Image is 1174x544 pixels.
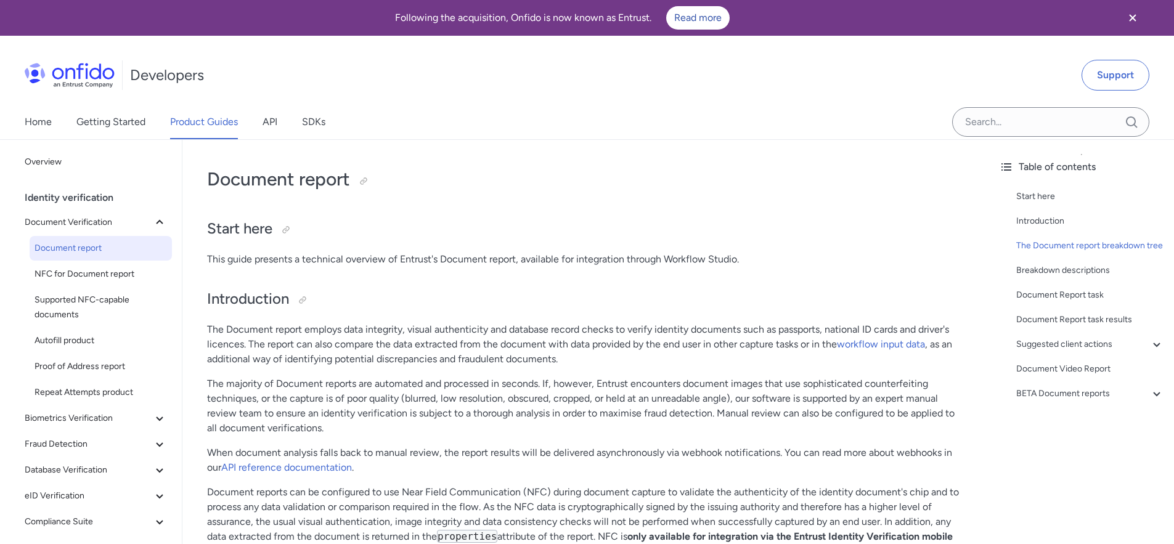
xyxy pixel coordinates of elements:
a: Document Report task results [1016,312,1164,327]
span: Biometrics Verification [25,411,152,426]
a: Supported NFC-capable documents [30,288,172,327]
span: Supported NFC-capable documents [35,293,167,322]
a: Repeat Attempts product [30,380,172,405]
button: Database Verification [20,458,172,482]
a: Home [25,105,52,139]
h1: Developers [130,65,204,85]
span: Compliance Suite [25,514,152,529]
a: Read more [666,6,730,30]
p: The majority of Document reports are automated and processed in seconds. If, however, Entrust enc... [207,376,964,436]
button: Close banner [1110,2,1156,33]
a: Autofill product [30,328,172,353]
a: Overview [20,150,172,174]
div: Identity verification [25,185,177,210]
a: BETA Document reports [1016,386,1164,401]
p: When document analysis falls back to manual review, the report results will be delivered asynchro... [207,445,964,475]
span: Fraud Detection [25,437,152,452]
a: Document Report task [1016,288,1164,302]
a: Breakdown descriptions [1016,263,1164,278]
a: API reference documentation [221,461,352,473]
span: NFC for Document report [35,267,167,282]
button: Document Verification [20,210,172,235]
span: Document Verification [25,215,152,230]
p: This guide presents a technical overview of Entrust's Document report, available for integration ... [207,252,964,267]
a: Document report [30,236,172,261]
button: eID Verification [20,484,172,508]
a: Introduction [1016,214,1164,229]
span: eID Verification [25,489,152,503]
button: Fraud Detection [20,432,172,457]
span: Repeat Attempts product [35,385,167,400]
a: Product Guides [170,105,238,139]
a: workflow input data [837,338,925,350]
a: Start here [1016,189,1164,204]
span: Proof of Address report [35,359,167,374]
span: Document report [35,241,167,256]
a: Getting Started [76,105,145,139]
span: Overview [25,155,167,169]
input: Onfido search input field [952,107,1149,137]
svg: Close banner [1125,10,1140,25]
code: properties [437,530,497,543]
a: Proof of Address report [30,354,172,379]
h2: Start here [207,219,964,240]
span: Autofill product [35,333,167,348]
p: The Document report employs data integrity, visual authenticity and database record checks to ver... [207,322,964,367]
a: API [263,105,277,139]
a: SDKs [302,105,325,139]
a: The Document report breakdown tree [1016,238,1164,253]
span: Database Verification [25,463,152,477]
div: Table of contents [999,160,1164,174]
button: Compliance Suite [20,509,172,534]
h1: Document report [207,167,964,192]
a: NFC for Document report [30,262,172,286]
a: Suggested client actions [1016,337,1164,352]
h2: Introduction [207,289,964,310]
a: Document Video Report [1016,362,1164,376]
div: Following the acquisition, Onfido is now known as Entrust. [15,6,1110,30]
img: Onfido Logo [25,63,115,87]
button: Biometrics Verification [20,406,172,431]
a: Support [1082,60,1149,91]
